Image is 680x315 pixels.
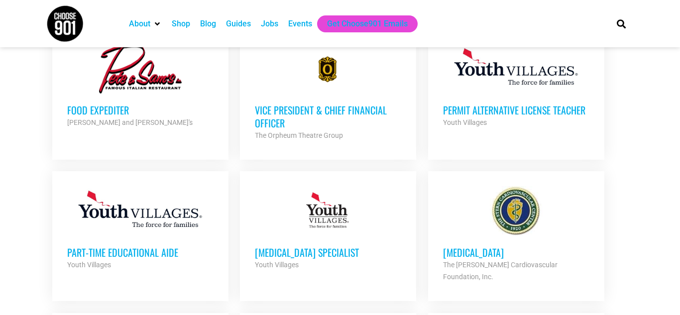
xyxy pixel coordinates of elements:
div: About [124,15,167,32]
a: Jobs [261,18,278,30]
strong: Youth Villages [443,118,487,126]
strong: Youth Villages [255,261,299,269]
h3: Food Expediter [67,104,214,116]
h3: [MEDICAL_DATA] [443,246,589,259]
strong: The [PERSON_NAME] Cardiovascular Foundation, Inc. [443,261,558,281]
a: Get Choose901 Emails [327,18,408,30]
h3: [MEDICAL_DATA] Specialist [255,246,401,259]
a: Guides [226,18,251,30]
a: Shop [172,18,190,30]
strong: The Orpheum Theatre Group [255,131,343,139]
a: Part-Time Educational Aide Youth Villages [52,171,228,286]
h3: Vice President & Chief Financial Officer [255,104,401,129]
a: Food Expediter [PERSON_NAME] and [PERSON_NAME]'s [52,29,228,143]
a: Blog [200,18,216,30]
strong: Youth Villages [67,261,111,269]
h3: Permit Alternative License Teacher [443,104,589,116]
a: Vice President & Chief Financial Officer The Orpheum Theatre Group [240,29,416,156]
a: Events [288,18,312,30]
nav: Main nav [124,15,600,32]
a: Permit Alternative License Teacher Youth Villages [428,29,604,143]
strong: [PERSON_NAME] and [PERSON_NAME]'s [67,118,193,126]
a: [MEDICAL_DATA] The [PERSON_NAME] Cardiovascular Foundation, Inc. [428,171,604,298]
div: Search [613,15,630,32]
a: [MEDICAL_DATA] Specialist Youth Villages [240,171,416,286]
h3: Part-Time Educational Aide [67,246,214,259]
a: About [129,18,150,30]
